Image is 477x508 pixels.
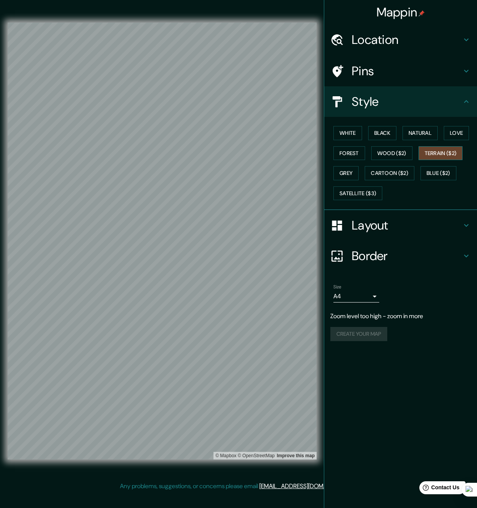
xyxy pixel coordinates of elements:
button: Natural [403,126,438,140]
img: pin-icon.png [419,10,425,16]
a: Map feedback [277,453,315,458]
div: A4 [333,290,379,303]
h4: Pins [352,63,462,79]
button: Satellite ($3) [333,186,382,201]
h4: Layout [352,218,462,233]
button: Black [368,126,397,140]
a: [EMAIL_ADDRESS][DOMAIN_NAME] [259,482,354,490]
a: Mapbox [215,453,236,458]
a: OpenStreetMap [238,453,275,458]
p: Any problems, suggestions, or concerns please email . [120,482,355,491]
p: Zoom level too high - zoom in more [330,312,471,321]
button: White [333,126,362,140]
button: Grey [333,166,359,180]
label: Size [333,284,341,290]
button: Blue ($2) [420,166,456,180]
div: Layout [324,210,477,241]
canvas: Map [8,23,317,459]
h4: Location [352,32,462,47]
div: Pins [324,56,477,86]
button: Cartoon ($2) [365,166,414,180]
div: Style [324,86,477,117]
div: Border [324,241,477,271]
button: Terrain ($2) [419,146,463,160]
h4: Style [352,94,462,109]
h4: Border [352,248,462,264]
div: Location [324,24,477,55]
button: Wood ($2) [371,146,412,160]
button: Forest [333,146,365,160]
button: Love [444,126,469,140]
iframe: Help widget launcher [409,478,469,500]
h4: Mappin [377,5,425,20]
